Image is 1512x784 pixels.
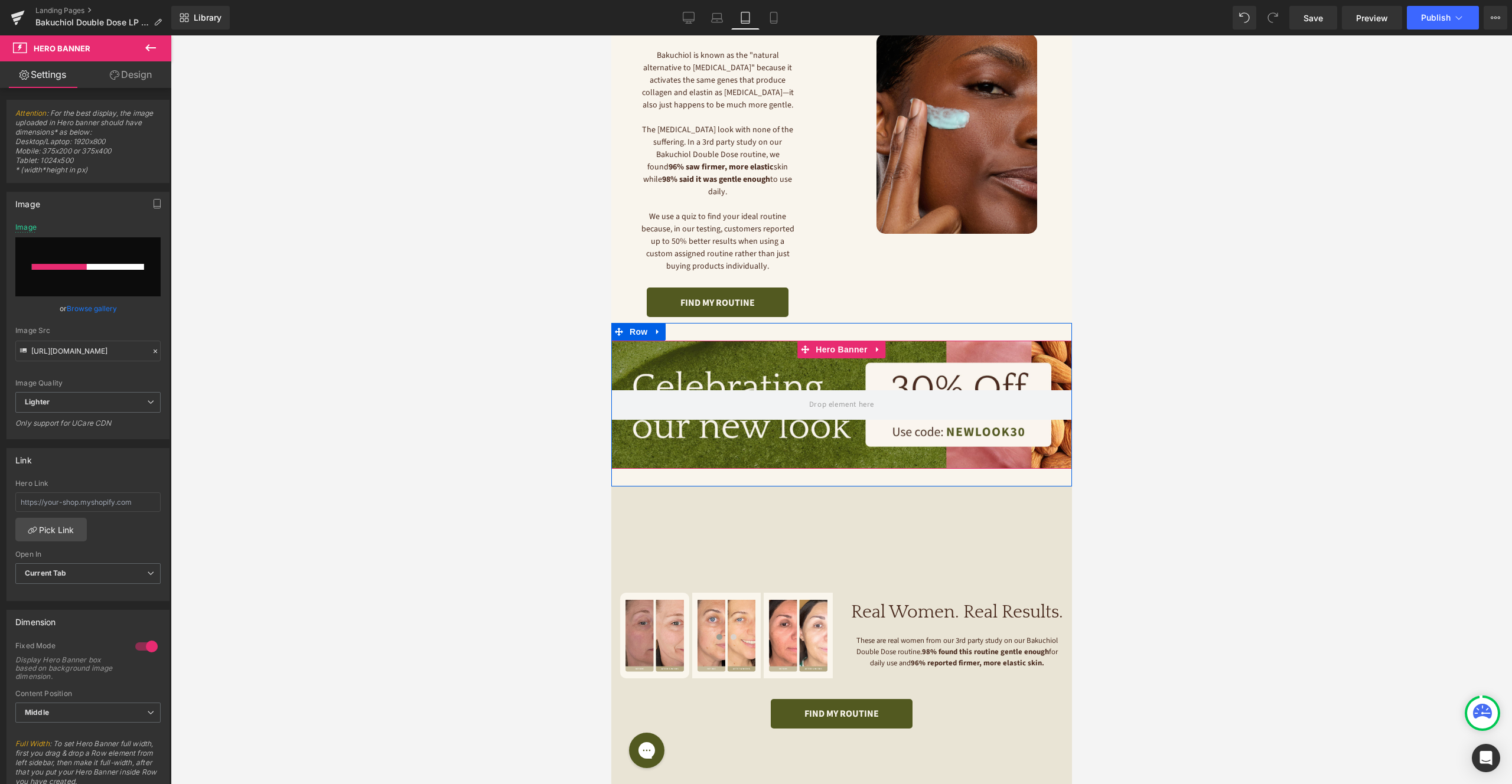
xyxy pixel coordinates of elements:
span: 98% found this routine gentle enough [311,611,438,622]
span: 96% saw firmer, more elastic [57,126,162,138]
a: Full Width [15,739,50,748]
div: Hero Link [15,479,161,488]
a: FIND MY ROUTINE [159,664,301,693]
div: Open Intercom Messenger [1472,744,1500,772]
p: The [MEDICAL_DATA] look with none of the suffering. In a 3rd party study on our Bakuchiol Double ... [27,89,186,163]
a: Expand / Collapse [259,305,275,323]
span: Row [15,288,39,305]
input: Link [15,341,161,361]
p: We use a quiz to find your ideal routine because, in our testing, customers reported up to 50% be... [27,175,186,237]
a: Design [88,61,174,88]
button: Redo [1261,6,1285,30]
a: Pick Link [15,518,87,541]
b: Lighter [25,397,50,406]
div: Image Quality [15,379,161,387]
span: Publish [1421,13,1451,22]
span: FIND MY ROUTINE [193,673,268,684]
a: Mobile [760,6,788,30]
div: Content Position [15,690,161,698]
button: Undo [1233,6,1256,30]
iframe: Gorgias live chat messenger [12,693,59,737]
a: Attention [15,109,47,117]
a: Laptop [703,6,731,30]
a: FIND MY ROUTINE [35,252,177,282]
span: Save [1304,12,1323,24]
span: Hero Banner [34,44,90,53]
div: Fixed Mode [15,641,123,654]
span: 96% reported firmer, more elastic skin. [299,622,433,633]
b: Current Tab [25,569,67,577]
a: Tablet [731,6,760,30]
a: Preview [1342,6,1402,30]
span: Library [194,12,221,23]
div: Image Src [15,326,161,335]
span: FIND MY ROUTINE [69,262,144,273]
div: Link [15,449,32,465]
a: New Library [171,6,230,30]
div: Image [15,223,37,231]
p: Bakuchiol is known as the "natural alternative to [MEDICAL_DATA]" because it activates the same g... [27,14,186,76]
div: Image [15,192,40,209]
div: or [15,302,161,315]
button: Publish [1407,6,1479,30]
div: Only support for UCare CDN [15,419,161,436]
input: https://your-shop.myshopify.com [15,492,161,512]
a: Desktop [674,6,703,30]
span: Preview [1356,12,1388,24]
h1: Real Women. Real Results. [239,566,452,587]
p: These are real women from our 3rd party study on our Bakuchiol Double Dose routine. for daily use... [239,600,452,634]
b: Middle [25,708,49,717]
div: Display Hero Banner box based on background image dimension. [15,656,122,681]
div: Dimension [15,610,56,627]
a: Landing Pages [35,6,171,15]
span: Hero Banner [201,305,259,323]
a: Expand / Collapse [39,288,54,305]
span: : For the best display, the image uploaded in Hero banner should have dimensions* as below: Deskt... [15,109,161,182]
div: Open In [15,550,161,558]
a: Browse gallery [67,298,117,319]
button: More [1484,6,1507,30]
span: Bakuchiol Double Dose LP pre-quiz page [35,18,149,27]
span: 98% said it was gentle enough [51,138,159,150]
